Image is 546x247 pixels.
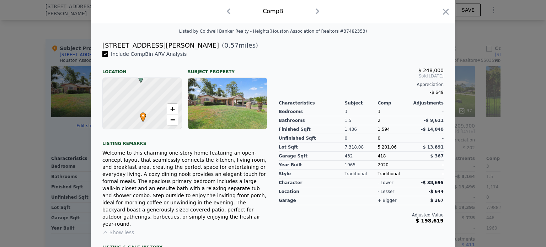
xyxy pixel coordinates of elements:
[167,104,178,114] a: Zoom in
[279,143,345,152] div: Lot Sqft
[378,136,380,141] span: 0
[219,41,258,50] span: ( miles)
[279,125,345,134] div: Finished Sqft
[345,100,378,106] div: Subject
[411,107,444,116] div: -
[279,178,345,187] div: character
[378,161,411,170] div: 2020
[345,134,378,143] div: 0
[378,100,411,106] div: Comp
[378,170,411,178] div: Traditional
[102,63,182,75] div: Location
[279,116,345,125] div: Bathrooms
[102,135,267,146] div: Listing remarks
[345,161,378,170] div: 1965
[170,115,175,124] span: −
[279,161,345,170] div: Year Built
[345,152,378,161] div: 432
[430,198,444,203] span: $ 367
[279,107,345,116] div: Bedrooms
[423,145,444,150] span: $ 13,891
[345,170,378,178] div: Traditional
[138,112,143,117] div: •
[421,127,444,132] span: -$ 14,040
[430,90,444,95] span: -$ 649
[345,125,378,134] div: 1,436
[418,68,444,73] span: $ 248,000
[378,180,393,186] div: - lower
[170,104,175,113] span: +
[279,100,345,106] div: Characteristics
[345,107,378,116] div: 3
[138,110,148,121] span: •
[378,116,411,125] div: 2
[102,229,134,236] button: Show less
[279,196,345,205] div: garage
[411,170,444,178] div: -
[279,212,444,218] div: Adjusted Value
[279,170,345,178] div: Style
[263,7,283,16] div: Comp B
[428,189,444,194] span: -$ 644
[345,116,378,125] div: 1.5
[108,51,189,57] span: Include Comp B in ARV Analysis
[378,189,394,194] div: - lesser
[279,187,345,196] div: location
[378,145,396,150] span: 5,201.06
[378,127,390,132] span: 1,594
[279,152,345,161] div: Garage Sqft
[224,42,239,49] span: 0.57
[279,82,444,87] div: Appreciation
[279,73,444,79] span: Sold [DATE]
[416,218,444,224] span: $ 198,619
[411,100,444,106] div: Adjustments
[279,134,345,143] div: Unfinished Sqft
[424,118,444,123] span: -$ 9,611
[188,63,267,75] div: Subject Property
[411,161,444,170] div: -
[378,109,380,114] span: 3
[345,143,378,152] div: 7,318.08
[421,180,444,185] span: -$ 38,695
[430,154,444,159] span: $ 367
[167,114,178,125] a: Zoom out
[102,149,267,227] div: Welcome to this charming one-story home featuring an open-concept layout that seamlessly connects...
[411,134,444,143] div: -
[378,198,396,203] div: + bigger
[102,41,219,50] div: [STREET_ADDRESS][PERSON_NAME]
[378,154,386,159] span: 418
[179,29,367,34] div: Listed by Coldwell Banker Realty - Heights (Houston Association of Realtors #37482353)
